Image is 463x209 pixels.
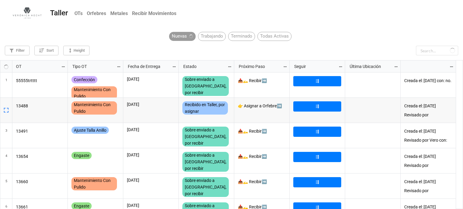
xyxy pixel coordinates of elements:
div: grid [0,60,68,72]
p: Creada el: [DATE] con: no. [404,76,452,85]
img: xx5iye1uJt%2Flogoweb_desktop.jpg [9,7,45,18]
b: Recibir Movimientos [132,11,176,16]
b: OTs [74,11,83,16]
p: 📥🫴 Recibir➡ [238,152,286,161]
span: 3 [5,123,7,148]
input: Search... [416,46,458,55]
div: Próximo Paso [235,63,283,70]
span: 1 [5,72,7,97]
div: Nuevas [169,32,196,41]
b: Orfebres [87,11,106,16]
p: 📥🫴 Recibir➡ [238,127,286,136]
div: Mantenimiento Con Pulido [71,101,117,115]
div: Confección [71,76,97,83]
a: OTs [72,8,85,19]
span: 4 [5,148,7,173]
div: Estado [180,63,227,70]
p: [DATE] [127,202,175,208]
p: Creada el: [DATE] Revisado por [PERSON_NAME] con: diamante. [404,152,452,170]
div: Seguir [291,63,338,70]
div: Mantenimiento Con Pulido [71,177,117,190]
a: Orfebres [85,8,108,19]
p: [DATE] [127,101,175,107]
div: Engaste [71,152,92,159]
a: ⇶ [293,101,341,112]
a: ⇶ [293,76,341,86]
div: Ajuste Talla Anillo [71,127,109,134]
div: Terminado [228,32,255,41]
div: Trabajando [198,32,226,41]
p: Creada el: [DATE] Revisado por Vero con: anillo personalizado PT. [404,127,452,144]
p: 📥🫴 Recibir➡ [238,177,286,186]
p: 55555trtttt [16,76,64,85]
p: Creada el: [DATE] Revisado por [PERSON_NAME] y recibido por [PERSON_NAME] con: [PERSON_NAME], cin... [404,101,452,119]
a: Recibir Movimientos [130,8,178,19]
a: Metales [108,8,130,19]
a: ⇶ [293,177,341,187]
p: [DATE] [127,152,175,158]
a: Filter [5,46,30,55]
div: Última Ubicación [346,63,394,70]
div: Todas Activas [257,32,291,41]
span: 5 [5,174,7,198]
div: Tipo OT [69,63,116,70]
div: Mantenimiento Con Pulido [71,86,117,100]
p: [DATE] [127,76,175,82]
a: Height [63,46,90,55]
p: 13660 [16,177,64,186]
div: Sobre enviado a [GEOGRAPHIC_DATA], por recibir [182,127,229,146]
p: 13491 [16,127,64,136]
p: Creada el: [DATE] Revisado por [PERSON_NAME] con: Ammita PT. [404,177,452,195]
a: Sort [34,46,58,55]
div: Sobre enviado a [GEOGRAPHIC_DATA], por recibir [182,76,229,96]
b: Metales [110,11,128,16]
div: Taller [50,9,68,17]
a: ⇶ [293,152,341,162]
div: OT [12,63,61,70]
p: 📥🫴 Recibir➡ [238,76,286,85]
a: ⇶ [293,127,341,137]
p: 👉 Asignar a Orfebre➡ [238,101,286,110]
p: 13654 [16,152,64,161]
div: Fecha de Entrega [124,63,172,70]
div: Recibido en Taller, por asignar [182,101,228,115]
p: [DATE] [127,177,175,183]
div: Sobre enviado a [GEOGRAPHIC_DATA], por recibir [182,152,229,172]
div: Sobre enviado a [GEOGRAPHIC_DATA], por recibir [182,177,229,197]
p: [DATE] [127,127,175,133]
p: 13488 [16,101,64,110]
